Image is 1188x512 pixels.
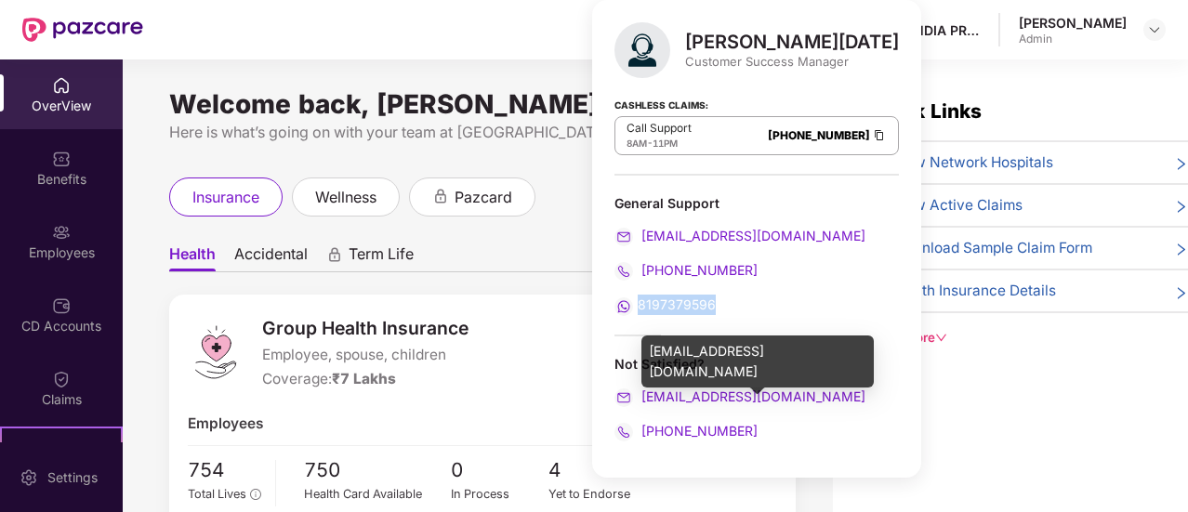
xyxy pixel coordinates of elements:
[638,296,716,312] span: 8197379596
[641,335,874,387] div: [EMAIL_ADDRESS][DOMAIN_NAME]
[22,18,143,42] img: New Pazcare Logo
[1174,155,1188,174] span: right
[614,228,865,243] a: [EMAIL_ADDRESS][DOMAIN_NAME]
[548,485,647,504] div: Yet to Endorse
[332,370,396,387] span: ₹7 Lakhs
[614,94,708,114] strong: Cashless Claims:
[872,127,887,143] img: Clipboard Icon
[935,332,947,344] span: down
[627,121,692,136] p: Call Support
[451,485,549,504] div: In Process
[614,423,758,439] a: [PHONE_NUMBER]
[614,262,633,281] img: svg+xml;base64,PHN2ZyB4bWxucz0iaHR0cDovL3d3dy53My5vcmcvMjAwMC9zdmciIHdpZHRoPSIyMCIgaGVpZ2h0PSIyMC...
[52,150,71,168] img: svg+xml;base64,PHN2ZyBpZD0iQmVuZWZpdHMiIHhtbG5zPSJodHRwOi8vd3d3LnczLm9yZy8yMDAwL3N2ZyIgd2lkdGg9Ij...
[262,314,469,342] span: Group Health Insurance
[685,53,899,70] div: Customer Success Manager
[52,76,71,95] img: svg+xml;base64,PHN2ZyBpZD0iSG9tZSIgeG1sbnM9Imh0dHA6Ly93d3cudzMub3JnLzIwMDAvc3ZnIiB3aWR0aD0iMjAiIG...
[192,186,259,209] span: insurance
[870,280,1056,302] span: 🍏 Health Insurance Details
[614,355,899,373] div: Not Satisfied?
[614,262,758,278] a: [PHONE_NUMBER]
[304,455,451,486] span: 750
[653,138,678,149] span: 11PM
[1174,198,1188,217] span: right
[326,246,343,263] div: animation
[614,194,899,316] div: General Support
[188,455,261,486] span: 754
[870,151,1053,174] span: 🏥 View Network Hospitals
[1147,22,1162,37] img: svg+xml;base64,PHN2ZyBpZD0iRHJvcGRvd24tMzJ4MzIiIHhtbG5zPSJodHRwOi8vd3d3LnczLm9yZy8yMDAwL3N2ZyIgd2...
[262,344,469,366] span: Employee, spouse, children
[614,423,633,441] img: svg+xml;base64,PHN2ZyB4bWxucz0iaHR0cDovL3d3dy53My5vcmcvMjAwMC9zdmciIHdpZHRoPSIyMCIgaGVpZ2h0PSIyMC...
[169,121,796,144] div: Here is what’s going on with your team at [GEOGRAPHIC_DATA]
[1174,283,1188,302] span: right
[614,194,899,212] div: General Support
[455,186,512,209] span: pazcard
[638,388,865,404] span: [EMAIL_ADDRESS][DOMAIN_NAME]
[870,194,1023,217] span: 📊 View Active Claims
[1019,14,1127,32] div: [PERSON_NAME]
[315,186,376,209] span: wellness
[548,455,647,486] span: 4
[52,223,71,242] img: svg+xml;base64,PHN2ZyBpZD0iRW1wbG95ZWVzIiB4bWxucz0iaHR0cDovL3d3dy53My5vcmcvMjAwMC9zdmciIHdpZHRoPS...
[52,370,71,388] img: svg+xml;base64,PHN2ZyBpZD0iQ2xhaW0iIHhtbG5zPSJodHRwOi8vd3d3LnczLm9yZy8yMDAwL3N2ZyIgd2lkdGg9IjIwIi...
[685,31,899,53] div: [PERSON_NAME][DATE]
[169,97,796,112] div: Welcome back, [PERSON_NAME]!
[614,355,899,441] div: Not Satisfied?
[169,244,216,271] span: Health
[614,22,670,78] img: svg+xml;base64,PHN2ZyB4bWxucz0iaHR0cDovL3d3dy53My5vcmcvMjAwMC9zdmciIHhtbG5zOnhsaW5rPSJodHRwOi8vd3...
[250,489,260,499] span: info-circle
[304,485,451,504] div: Health Card Available
[234,244,308,271] span: Accidental
[614,297,633,316] img: svg+xml;base64,PHN2ZyB4bWxucz0iaHR0cDovL3d3dy53My5vcmcvMjAwMC9zdmciIHdpZHRoPSIyMCIgaGVpZ2h0PSIyMC...
[451,455,549,486] span: 0
[614,388,865,404] a: [EMAIL_ADDRESS][DOMAIN_NAME]
[870,99,982,123] span: Quick Links
[188,487,246,501] span: Total Lives
[42,468,103,487] div: Settings
[188,324,244,380] img: logo
[1174,241,1188,259] span: right
[614,296,716,312] a: 8197379596
[188,413,263,435] span: Employees
[870,237,1092,259] span: 📄 Download Sample Claim Form
[638,423,758,439] span: [PHONE_NUMBER]
[52,296,71,315] img: svg+xml;base64,PHN2ZyBpZD0iQ0RfQWNjb3VudHMiIGRhdGEtbmFtZT0iQ0QgQWNjb3VudHMiIHhtbG5zPSJodHRwOi8vd3...
[627,136,692,151] div: -
[870,328,1188,348] div: View More
[638,262,758,278] span: [PHONE_NUMBER]
[349,244,414,271] span: Term Life
[262,368,469,390] div: Coverage:
[614,228,633,246] img: svg+xml;base64,PHN2ZyB4bWxucz0iaHR0cDovL3d3dy53My5vcmcvMjAwMC9zdmciIHdpZHRoPSIyMCIgaGVpZ2h0PSIyMC...
[1019,32,1127,46] div: Admin
[20,468,38,487] img: svg+xml;base64,PHN2ZyBpZD0iU2V0dGluZy0yMHgyMCIgeG1sbnM9Imh0dHA6Ly93d3cudzMub3JnLzIwMDAvc3ZnIiB3aW...
[614,388,633,407] img: svg+xml;base64,PHN2ZyB4bWxucz0iaHR0cDovL3d3dy53My5vcmcvMjAwMC9zdmciIHdpZHRoPSIyMCIgaGVpZ2h0PSIyMC...
[432,188,449,204] div: animation
[638,228,865,243] span: [EMAIL_ADDRESS][DOMAIN_NAME]
[768,128,870,142] a: [PHONE_NUMBER]
[627,138,647,149] span: 8AM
